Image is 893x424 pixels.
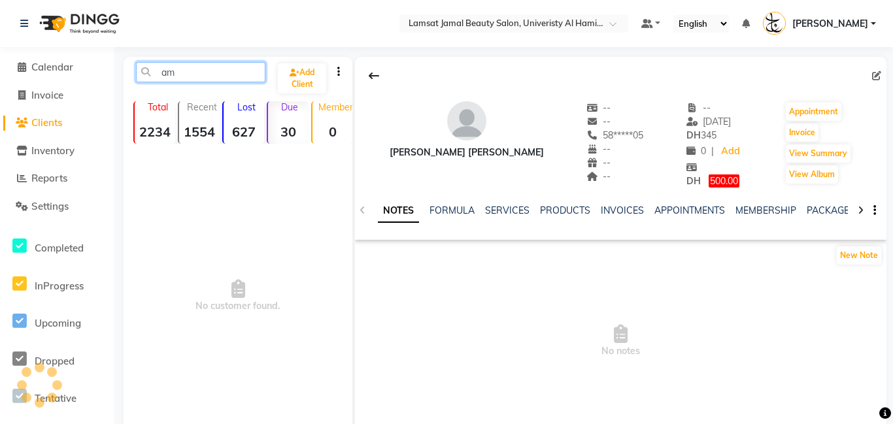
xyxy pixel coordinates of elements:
[31,144,75,157] span: Inventory
[35,355,75,367] span: Dropped
[792,17,868,31] span: [PERSON_NAME]
[763,12,786,35] img: Lamsat Jamal
[35,242,84,254] span: Completed
[586,171,611,182] span: --
[3,88,111,103] a: Invoice
[271,101,309,113] p: Due
[786,123,818,142] button: Invoice
[179,123,220,140] strong: 1554
[711,144,714,158] span: |
[135,123,175,140] strong: 2234
[3,60,111,75] a: Calendar
[686,116,732,127] span: [DATE]
[735,204,796,216] a: MEMBERSHIP
[278,63,326,93] a: Add Client
[360,63,388,88] div: Back to Client
[586,143,611,155] span: --
[807,204,855,216] a: PACKAGES
[686,145,706,157] span: 0
[35,317,81,329] span: Upcoming
[136,62,265,82] input: Search by Name/Mobile/Email/Code
[312,123,353,140] strong: 0
[224,123,264,140] strong: 627
[31,116,62,129] span: Clients
[786,103,841,121] button: Appointment
[140,101,175,113] p: Total
[686,129,701,141] span: DH
[786,165,838,184] button: View Album
[686,129,716,141] span: 345
[3,199,111,214] a: Settings
[430,204,475,216] a: FORMULA
[586,102,611,114] span: --
[390,146,544,159] div: [PERSON_NAME] [PERSON_NAME]
[586,157,611,169] span: --
[540,204,590,216] a: PRODUCTS
[837,246,881,265] button: New Note
[378,199,419,223] a: NOTES
[31,172,67,184] span: Reports
[447,101,486,140] img: avatar
[184,101,220,113] p: Recent
[654,204,725,216] a: APPOINTMENTS
[601,204,644,216] a: INVOICES
[786,144,851,163] button: View Summary
[686,102,711,114] span: --
[31,200,69,212] span: Settings
[3,144,111,159] a: Inventory
[318,101,353,113] p: Member
[31,61,73,73] span: Calendar
[3,171,111,186] a: Reports
[586,116,611,127] span: --
[355,276,886,407] span: No notes
[31,89,63,101] span: Invoice
[268,123,309,140] strong: 30
[719,142,742,161] a: Add
[229,101,264,113] p: Lost
[485,204,530,216] a: SERVICES
[686,175,701,187] span: DH
[3,116,111,131] a: Clients
[35,280,84,292] span: InProgress
[33,5,123,42] img: logo
[709,174,739,188] span: 500.00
